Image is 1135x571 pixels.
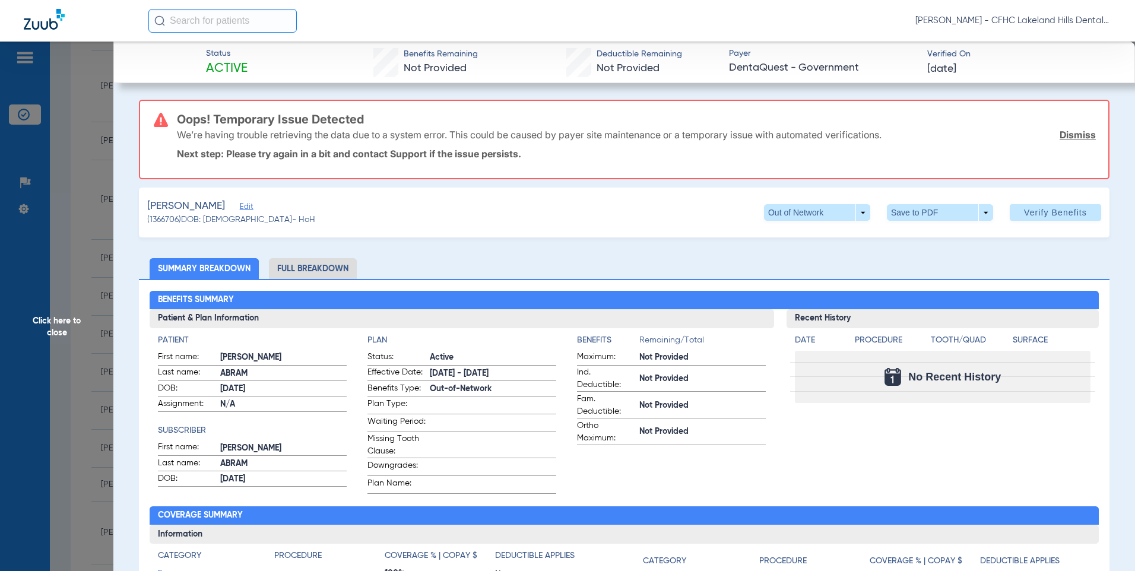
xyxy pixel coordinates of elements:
[274,550,322,562] h4: Procedure
[220,383,347,395] span: [DATE]
[931,334,1009,351] app-breakdown-title: Tooth/Quad
[158,382,216,396] span: DOB:
[158,550,201,562] h4: Category
[639,334,766,351] span: Remaining/Total
[220,367,347,380] span: ABRAM
[240,202,251,214] span: Edit
[269,258,357,279] li: Full Breakdown
[150,291,1099,310] h2: Benefits Summary
[206,47,248,60] span: Status
[1013,334,1090,347] h4: Surface
[220,442,347,455] span: [PERSON_NAME]
[220,398,347,411] span: N/A
[795,334,845,347] h4: Date
[367,398,426,414] span: Plan Type:
[404,48,478,61] span: Benefits Remaining
[154,113,168,127] img: error-icon
[577,334,639,351] app-breakdown-title: Benefits
[404,63,467,74] span: Not Provided
[931,334,1009,347] h4: Tooth/Quad
[927,62,956,77] span: [DATE]
[787,309,1099,328] h3: Recent History
[158,366,216,380] span: Last name:
[1076,514,1135,571] iframe: Chat Widget
[158,472,216,487] span: DOB:
[577,334,639,347] h4: Benefits
[24,9,65,30] img: Zuub Logo
[274,550,385,566] app-breakdown-title: Procedure
[220,473,347,486] span: [DATE]
[915,15,1111,27] span: [PERSON_NAME] - CFHC Lakeland Hills Dental
[980,555,1060,567] h4: Deductible Applies
[150,506,1099,525] h2: Coverage Summary
[150,525,1099,544] h3: Information
[759,555,807,567] h4: Procedure
[729,61,917,75] span: DentaQuest - Government
[154,15,165,26] img: Search Icon
[908,371,1001,383] span: No Recent History
[1024,208,1087,217] span: Verify Benefits
[177,129,882,141] p: We’re having trouble retrieving the data due to a system error. This could be caused by payer sit...
[577,366,635,391] span: Ind. Deductible:
[385,550,495,566] app-breakdown-title: Coverage % | Copay $
[158,424,347,437] h4: Subscriber
[220,458,347,470] span: ABRAM
[577,351,635,365] span: Maximum:
[148,9,297,33] input: Search for patients
[367,366,426,380] span: Effective Date:
[367,351,426,365] span: Status:
[367,334,556,347] h4: Plan
[158,334,347,347] h4: Patient
[367,477,426,493] span: Plan Name:
[495,550,575,562] h4: Deductible Applies
[927,48,1115,61] span: Verified On
[639,351,766,364] span: Not Provided
[495,550,605,566] app-breakdown-title: Deductible Applies
[430,383,556,395] span: Out-of-Network
[158,550,274,566] app-breakdown-title: Category
[177,148,1096,160] p: Next step: Please try again in a bit and contact Support if the issue persists.
[577,393,635,418] span: Fam. Deductible:
[367,415,426,432] span: Waiting Period:
[147,214,315,226] span: (1366706) DOB: [DEMOGRAPHIC_DATA] - HoH
[855,334,927,351] app-breakdown-title: Procedure
[855,334,927,347] h4: Procedure
[158,351,216,365] span: First name:
[220,351,347,364] span: [PERSON_NAME]
[158,457,216,471] span: Last name:
[643,555,686,567] h4: Category
[764,204,870,221] button: Out of Network
[597,48,682,61] span: Deductible Remaining
[367,382,426,396] span: Benefits Type:
[577,420,635,445] span: Ortho Maximum:
[177,113,1096,125] h3: Oops! Temporary Issue Detected
[1010,204,1101,221] button: Verify Benefits
[430,351,556,364] span: Active
[795,334,845,351] app-breakdown-title: Date
[430,367,556,380] span: [DATE] - [DATE]
[367,459,426,475] span: Downgrades:
[639,373,766,385] span: Not Provided
[639,399,766,412] span: Not Provided
[158,398,216,412] span: Assignment:
[385,550,477,562] h4: Coverage % | Copay $
[158,441,216,455] span: First name:
[639,426,766,438] span: Not Provided
[150,258,259,279] li: Summary Breakdown
[887,204,993,221] button: Save to PDF
[206,61,248,77] span: Active
[884,368,901,386] img: Calendar
[367,433,426,458] span: Missing Tooth Clause:
[1013,334,1090,351] app-breakdown-title: Surface
[729,47,917,60] span: Payer
[870,555,962,567] h4: Coverage % | Copay $
[1060,129,1096,141] a: Dismiss
[147,199,225,214] span: [PERSON_NAME]
[597,63,660,74] span: Not Provided
[150,309,775,328] h3: Patient & Plan Information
